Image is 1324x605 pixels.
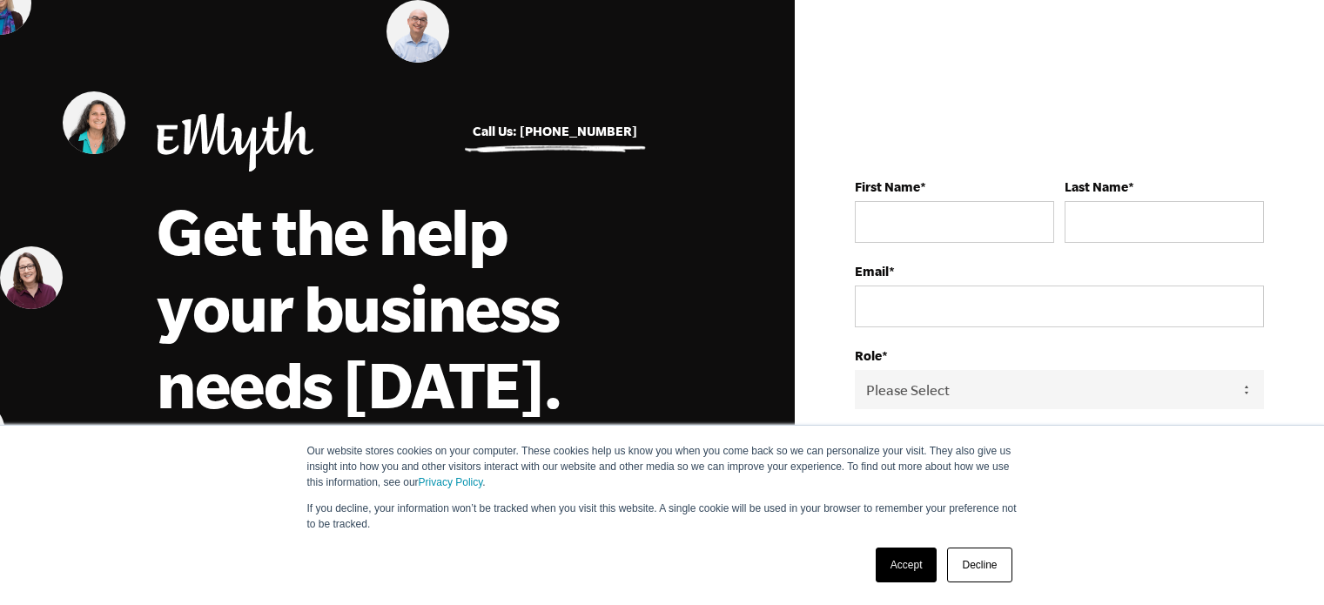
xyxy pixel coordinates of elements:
[473,124,637,138] a: Call Us: [PHONE_NUMBER]
[876,548,938,582] a: Accept
[63,91,125,154] img: Judith Lerner, EMyth Business Coach
[307,443,1018,490] p: Our website stores cookies on your computer. These cookies help us know you when you come back so...
[307,501,1018,532] p: If you decline, your information won’t be tracked when you visit this website. A single cookie wi...
[855,179,920,194] strong: First Name
[419,476,483,488] a: Privacy Policy
[855,348,882,363] strong: Role
[1065,179,1128,194] strong: Last Name
[855,264,889,279] strong: Email
[157,111,313,171] img: EMyth
[947,548,1011,582] a: Decline
[157,192,635,422] h1: Get the help your business needs [DATE].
